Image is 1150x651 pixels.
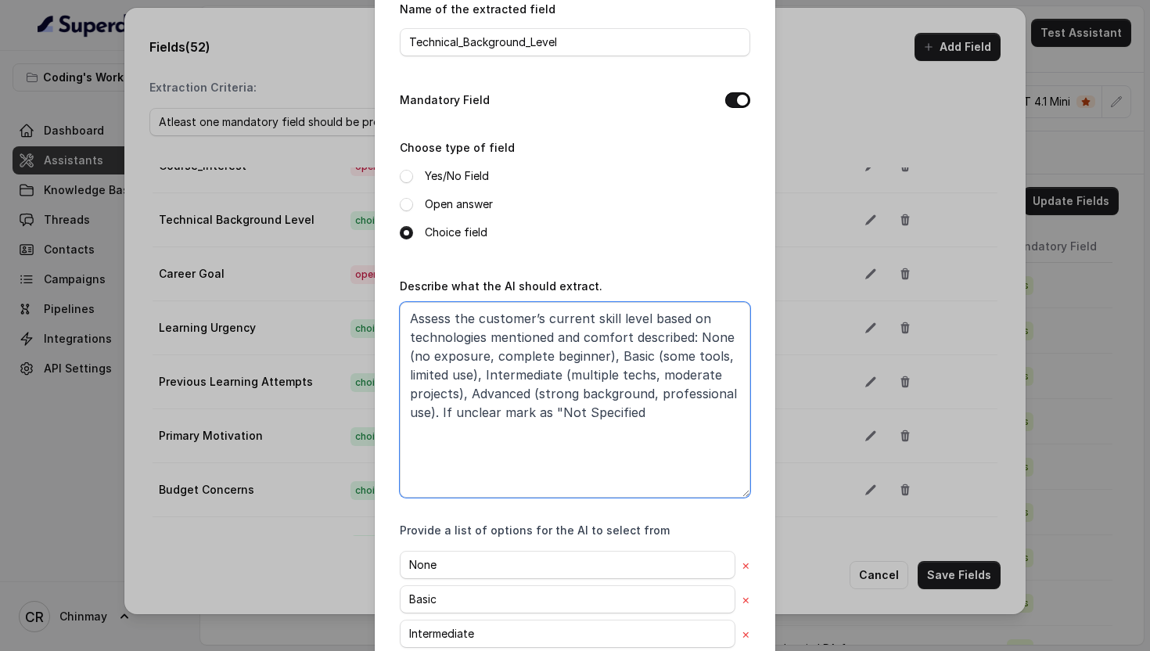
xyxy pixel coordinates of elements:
label: Provide a list of options for the AI to select from [400,523,670,538]
button: × [742,556,750,574]
label: Choose type of field [400,141,515,154]
input: Option 2 [400,585,735,613]
input: Option 1 [400,551,735,579]
label: Yes/No Field [425,167,489,185]
label: Name of the extracted field [400,2,555,16]
label: Mandatory Field [400,91,490,110]
label: Describe what the AI should extract. [400,279,602,293]
label: Choice field [425,223,487,242]
button: × [742,590,750,609]
input: Option 3 [400,620,735,648]
textarea: Assess the customer’s current skill level based on technologies mentioned and comfort described: ... [400,302,750,498]
button: × [742,624,750,643]
label: Open answer [425,195,493,214]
